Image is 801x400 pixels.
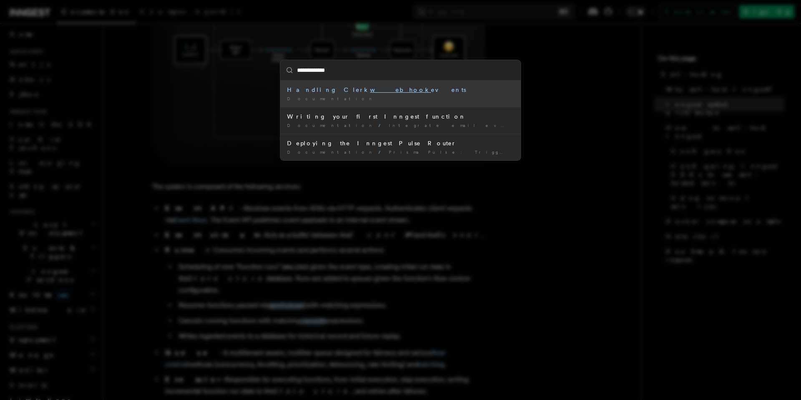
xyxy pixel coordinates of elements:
span: Prisma Pulse: Trigger Functions from database changes [389,149,720,154]
mark: webhook [370,86,431,93]
span: Documentation [287,96,375,101]
span: / [378,149,385,154]
span: Documentation [287,123,375,128]
span: Integrate email events with Resend [389,123,663,128]
span: Documentation [287,149,375,154]
span: / [378,123,385,128]
div: Handling Clerk events [287,86,514,94]
div: Writing your first Inngest function [287,112,514,121]
div: Deploying the Inngest Pulse Router [287,139,514,147]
